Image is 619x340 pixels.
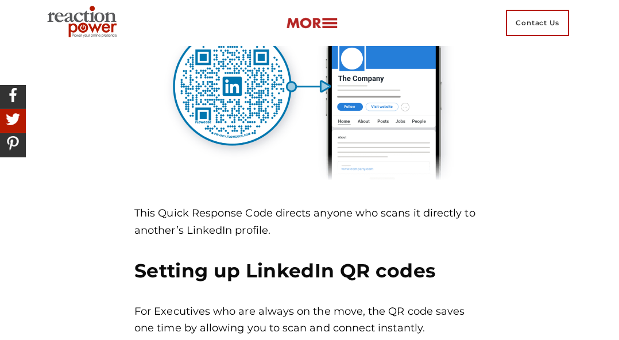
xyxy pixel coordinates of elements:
[134,259,485,283] h2: Setting up LinkedIn QR codes
[134,205,485,239] p: This Quick Response Code directs anyone who scans it directly to another’s LinkedIn profile.
[286,17,338,30] img: more-btn.png
[506,10,569,36] span: Contact Us
[3,109,23,129] img: Share On Twitter
[42,2,126,44] img: Executive Branding | Personal Branding Agency
[134,303,485,337] p: For Executives who are always on the move, the QR code saves one time by allowing you to scan and...
[3,85,23,105] img: Share On Facebook
[3,133,23,153] img: Share On Pinterest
